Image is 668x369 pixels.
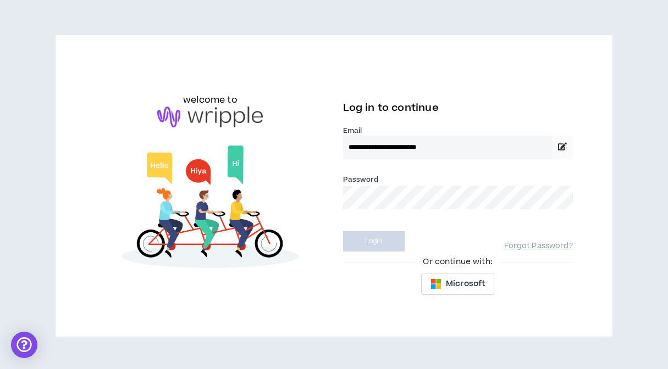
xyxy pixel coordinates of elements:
[11,332,37,358] div: Open Intercom Messenger
[183,93,238,107] h6: welcome to
[343,101,439,115] span: Log in to continue
[421,273,494,295] button: Microsoft
[504,241,573,251] a: Forgot Password?
[157,107,263,127] img: logo-brand.png
[343,231,405,251] button: Login
[343,175,379,185] label: Password
[446,278,485,290] span: Microsoft
[415,256,500,268] span: Or continue with:
[95,138,325,278] img: Welcome to Wripple
[343,126,573,136] label: Email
